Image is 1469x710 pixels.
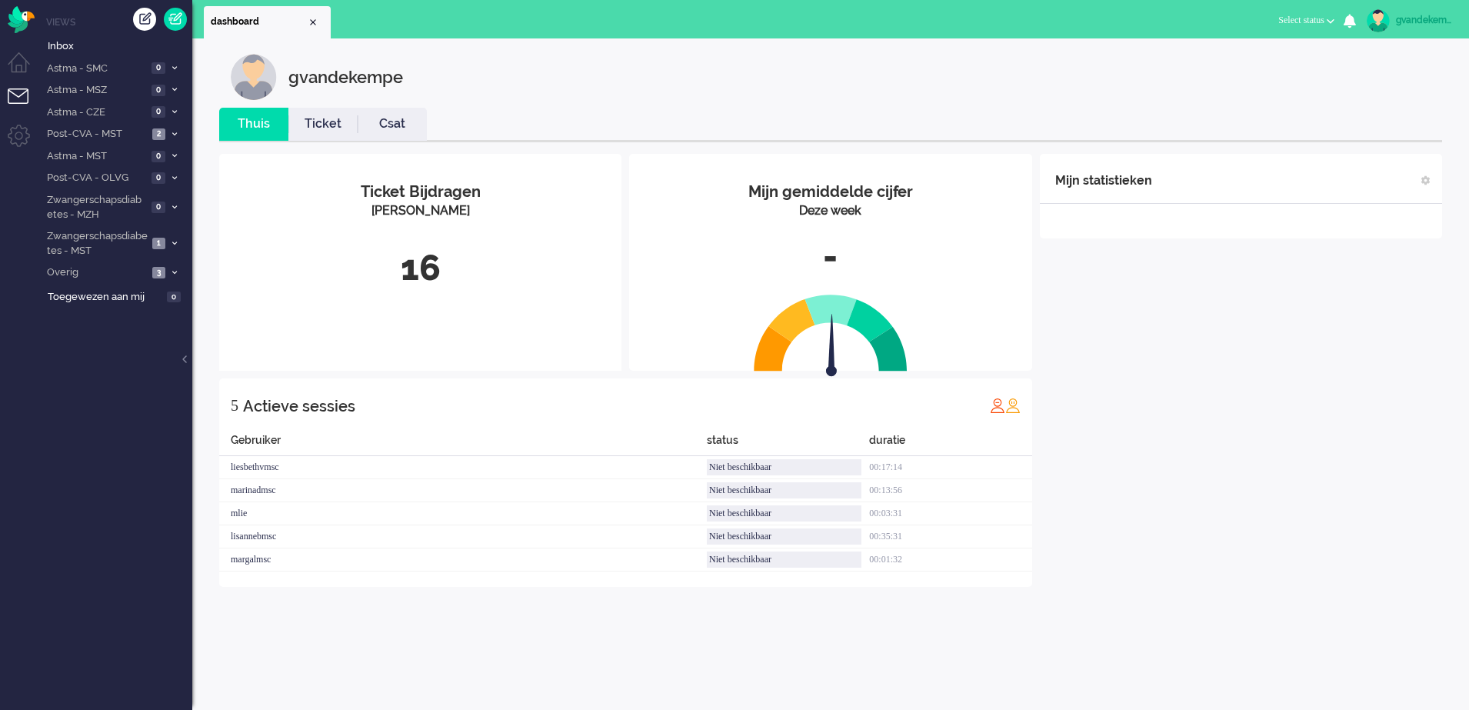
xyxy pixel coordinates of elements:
[45,37,192,54] a: Inbox
[48,39,192,54] span: Inbox
[45,149,147,164] span: Astma - MST
[1367,9,1390,32] img: avatar
[45,265,148,280] span: Overig
[358,115,427,133] a: Csat
[990,398,1005,413] img: profile_red.svg
[707,482,861,498] div: Niet beschikbaar
[1005,398,1021,413] img: profile_orange.svg
[288,54,403,100] div: gvandekempe
[211,15,307,28] span: dashboard
[231,243,610,294] div: 16
[8,125,42,159] li: Admin menu
[707,505,861,522] div: Niet beschikbaar
[707,459,861,475] div: Niet beschikbaar
[869,479,1031,502] div: 00:13:56
[219,548,707,572] div: margalmsc
[48,290,162,305] span: Toegewezen aan mij
[152,238,165,249] span: 1
[707,432,869,456] div: status
[152,267,165,278] span: 3
[307,16,319,28] div: Close tab
[231,54,277,100] img: customer.svg
[8,10,35,22] a: Omnidesk
[152,128,165,140] span: 2
[152,202,165,213] span: 0
[231,390,238,421] div: 5
[231,202,610,220] div: [PERSON_NAME]
[231,181,610,203] div: Ticket Bijdragen
[798,314,864,380] img: arrow.svg
[869,548,1031,572] div: 00:01:32
[641,181,1020,203] div: Mijn gemiddelde cijfer
[167,292,181,303] span: 0
[45,171,147,185] span: Post-CVA - OLVG
[219,432,707,456] div: Gebruiker
[707,552,861,568] div: Niet beschikbaar
[288,108,358,141] li: Ticket
[641,202,1020,220] div: Deze week
[1396,12,1454,28] div: gvandekempe
[204,6,331,38] li: Dashboard
[8,88,42,123] li: Tickets menu
[707,528,861,545] div: Niet beschikbaar
[358,108,427,141] li: Csat
[45,288,192,305] a: Toegewezen aan mij 0
[869,502,1031,525] div: 00:03:31
[152,62,165,74] span: 0
[46,15,192,28] li: Views
[1055,165,1152,196] div: Mijn statistieken
[45,62,147,76] span: Astma - SMC
[288,115,358,133] a: Ticket
[152,85,165,96] span: 0
[152,151,165,162] span: 0
[1269,9,1344,32] button: Select status
[8,52,42,87] li: Dashboard menu
[152,106,165,118] span: 0
[219,108,288,141] li: Thuis
[869,525,1031,548] div: 00:35:31
[164,8,187,31] a: Quick Ticket
[869,456,1031,479] div: 00:17:14
[152,172,165,184] span: 0
[219,456,707,479] div: liesbethvmsc
[219,525,707,548] div: lisannebmsc
[45,127,148,142] span: Post-CVA - MST
[45,229,148,258] span: Zwangerschapsdiabetes - MST
[45,193,147,222] span: Zwangerschapsdiabetes - MZH
[133,8,156,31] div: Creëer ticket
[219,115,288,133] a: Thuis
[754,294,908,372] img: semi_circle.svg
[45,83,147,98] span: Astma - MSZ
[45,105,147,120] span: Astma - CZE
[1278,15,1324,25] span: Select status
[219,479,707,502] div: marinadmsc
[1364,9,1454,32] a: gvandekempe
[219,502,707,525] div: mlie
[243,391,355,422] div: Actieve sessies
[869,432,1031,456] div: duratie
[8,6,35,33] img: flow_omnibird.svg
[1269,5,1344,38] li: Select status
[641,232,1020,282] div: -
